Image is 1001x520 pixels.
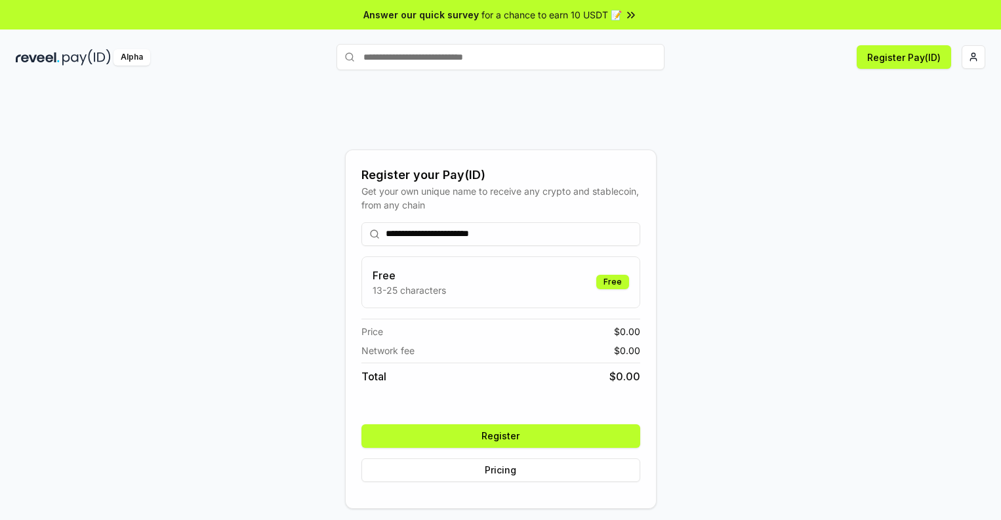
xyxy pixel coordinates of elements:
[361,458,640,482] button: Pricing
[373,283,446,297] p: 13-25 characters
[16,49,60,66] img: reveel_dark
[614,325,640,338] span: $ 0.00
[361,424,640,448] button: Register
[361,184,640,212] div: Get your own unique name to receive any crypto and stablecoin, from any chain
[596,275,629,289] div: Free
[857,45,951,69] button: Register Pay(ID)
[361,344,415,357] span: Network fee
[361,369,386,384] span: Total
[481,8,622,22] span: for a chance to earn 10 USDT 📝
[614,344,640,357] span: $ 0.00
[609,369,640,384] span: $ 0.00
[361,166,640,184] div: Register your Pay(ID)
[373,268,446,283] h3: Free
[113,49,150,66] div: Alpha
[62,49,111,66] img: pay_id
[361,325,383,338] span: Price
[363,8,479,22] span: Answer our quick survey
